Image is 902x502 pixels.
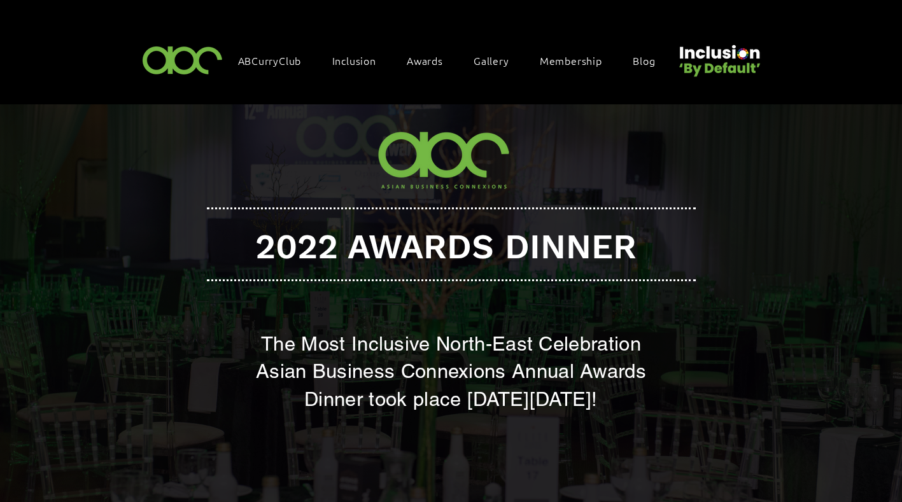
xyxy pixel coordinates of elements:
[407,53,443,67] span: Awards
[232,47,321,74] a: ABCurryClub
[255,227,637,267] span: 2022 AWARDS DINNER
[626,47,674,74] a: Blog
[400,47,462,74] div: Awards
[540,53,602,67] span: Membership
[675,34,763,78] img: Untitled design (22).png
[139,41,227,78] img: ABC-Logo-Blank-Background-01-01-2.png
[533,47,621,74] a: Membership
[238,53,302,67] span: ABCurryClub
[332,53,376,67] span: Inclusion
[326,47,395,74] div: Inclusion
[633,53,655,67] span: Blog
[232,47,675,74] nav: Site
[370,121,521,199] img: ABC-Logo-Blank-Background-01-01-2.png
[474,53,509,67] span: Gallery
[467,47,528,74] a: Gallery
[256,332,646,410] span: The Most Inclusive North-East Celebration Asian Business Connexions Annual Awards Dinner took pla...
